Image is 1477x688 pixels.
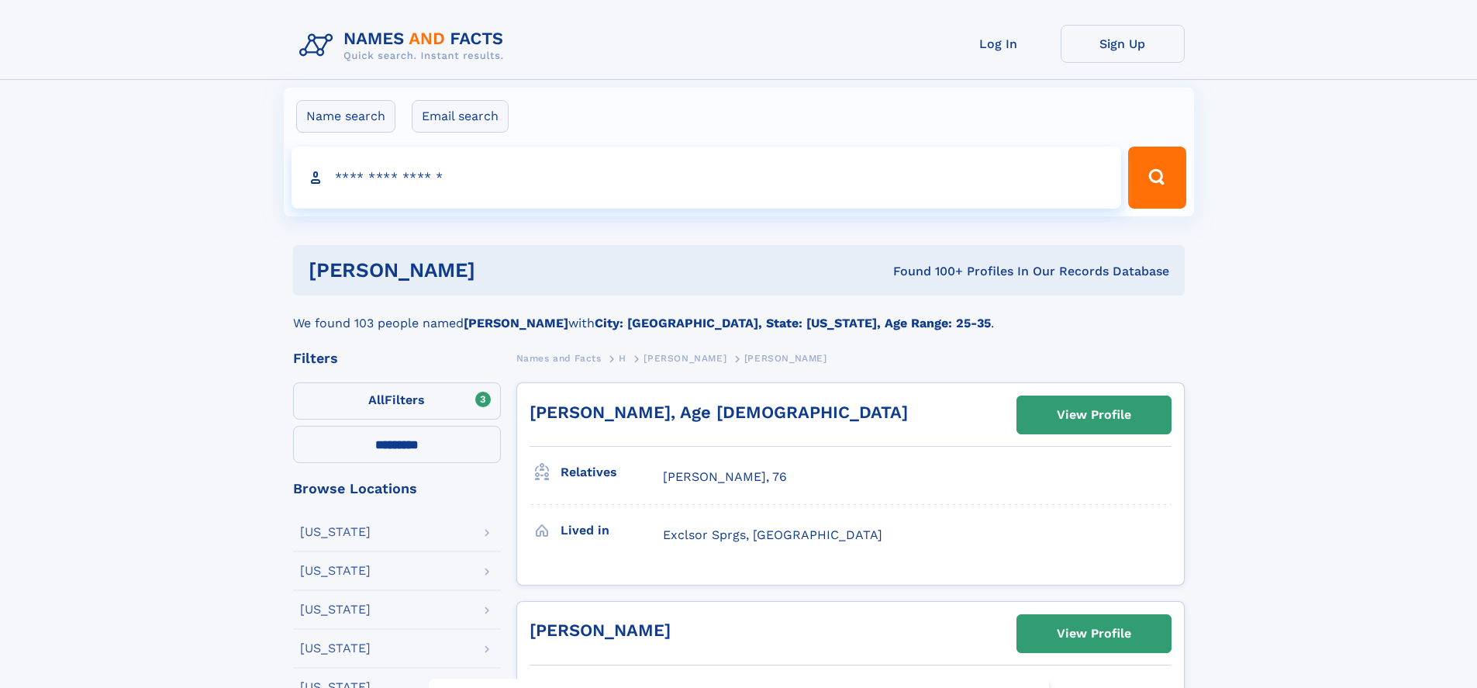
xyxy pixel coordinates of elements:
[516,348,602,368] a: Names and Facts
[644,353,726,364] span: [PERSON_NAME]
[530,621,671,640] a: [PERSON_NAME]
[663,527,882,542] span: Exclsor Sprgs, [GEOGRAPHIC_DATA]
[300,603,371,616] div: [US_STATE]
[300,642,371,655] div: [US_STATE]
[368,392,385,407] span: All
[293,382,501,420] label: Filters
[296,100,395,133] label: Name search
[300,526,371,538] div: [US_STATE]
[595,316,991,330] b: City: [GEOGRAPHIC_DATA], State: [US_STATE], Age Range: 25-35
[293,351,501,365] div: Filters
[412,100,509,133] label: Email search
[464,316,568,330] b: [PERSON_NAME]
[1017,615,1171,652] a: View Profile
[530,403,908,422] a: [PERSON_NAME], Age [DEMOGRAPHIC_DATA]
[1057,616,1131,652] div: View Profile
[309,261,685,280] h1: [PERSON_NAME]
[293,482,501,496] div: Browse Locations
[937,25,1061,63] a: Log In
[1128,147,1185,209] button: Search Button
[619,353,626,364] span: H
[1061,25,1185,63] a: Sign Up
[293,296,1185,333] div: We found 103 people named with .
[644,348,726,368] a: [PERSON_NAME]
[292,147,1122,209] input: search input
[1017,396,1171,434] a: View Profile
[293,25,516,67] img: Logo Names and Facts
[744,353,827,364] span: [PERSON_NAME]
[663,468,787,486] a: [PERSON_NAME], 76
[619,348,626,368] a: H
[1057,397,1131,433] div: View Profile
[561,517,663,544] h3: Lived in
[300,565,371,577] div: [US_STATE]
[684,263,1169,280] div: Found 100+ Profiles In Our Records Database
[561,459,663,486] h3: Relatives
